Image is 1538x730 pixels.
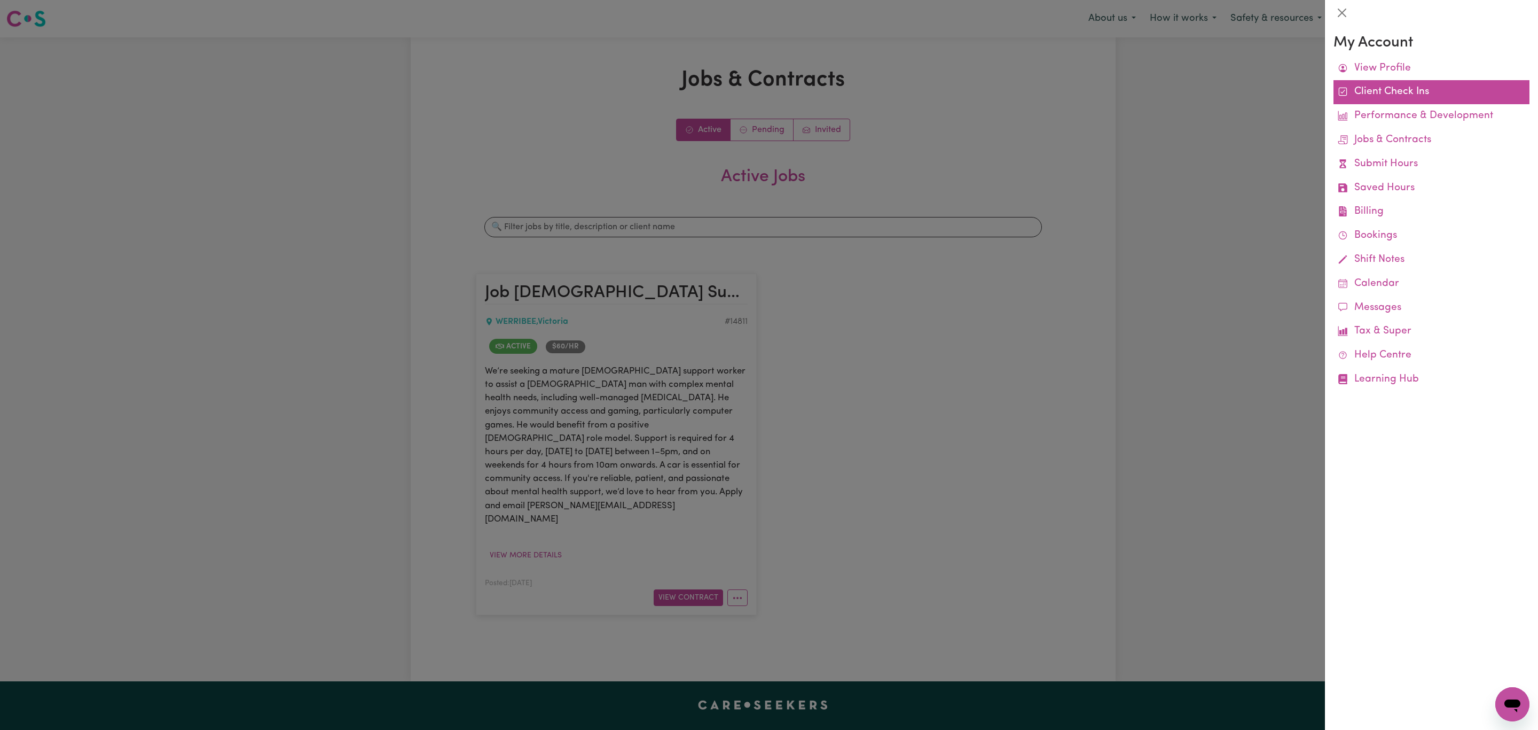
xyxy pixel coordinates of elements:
h3: My Account [1333,34,1529,52]
a: Tax & Super [1333,320,1529,344]
a: Jobs & Contracts [1333,128,1529,152]
a: Billing [1333,200,1529,224]
button: Close [1333,4,1351,21]
a: Learning Hub [1333,368,1529,392]
a: Calendar [1333,272,1529,296]
a: Bookings [1333,224,1529,248]
a: Submit Hours [1333,152,1529,176]
a: Shift Notes [1333,248,1529,272]
a: Saved Hours [1333,176,1529,200]
a: Performance & Development [1333,104,1529,128]
a: View Profile [1333,57,1529,81]
a: Help Centre [1333,344,1529,368]
iframe: Button to launch messaging window, conversation in progress [1495,687,1529,721]
a: Messages [1333,296,1529,320]
a: Client Check Ins [1333,80,1529,104]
